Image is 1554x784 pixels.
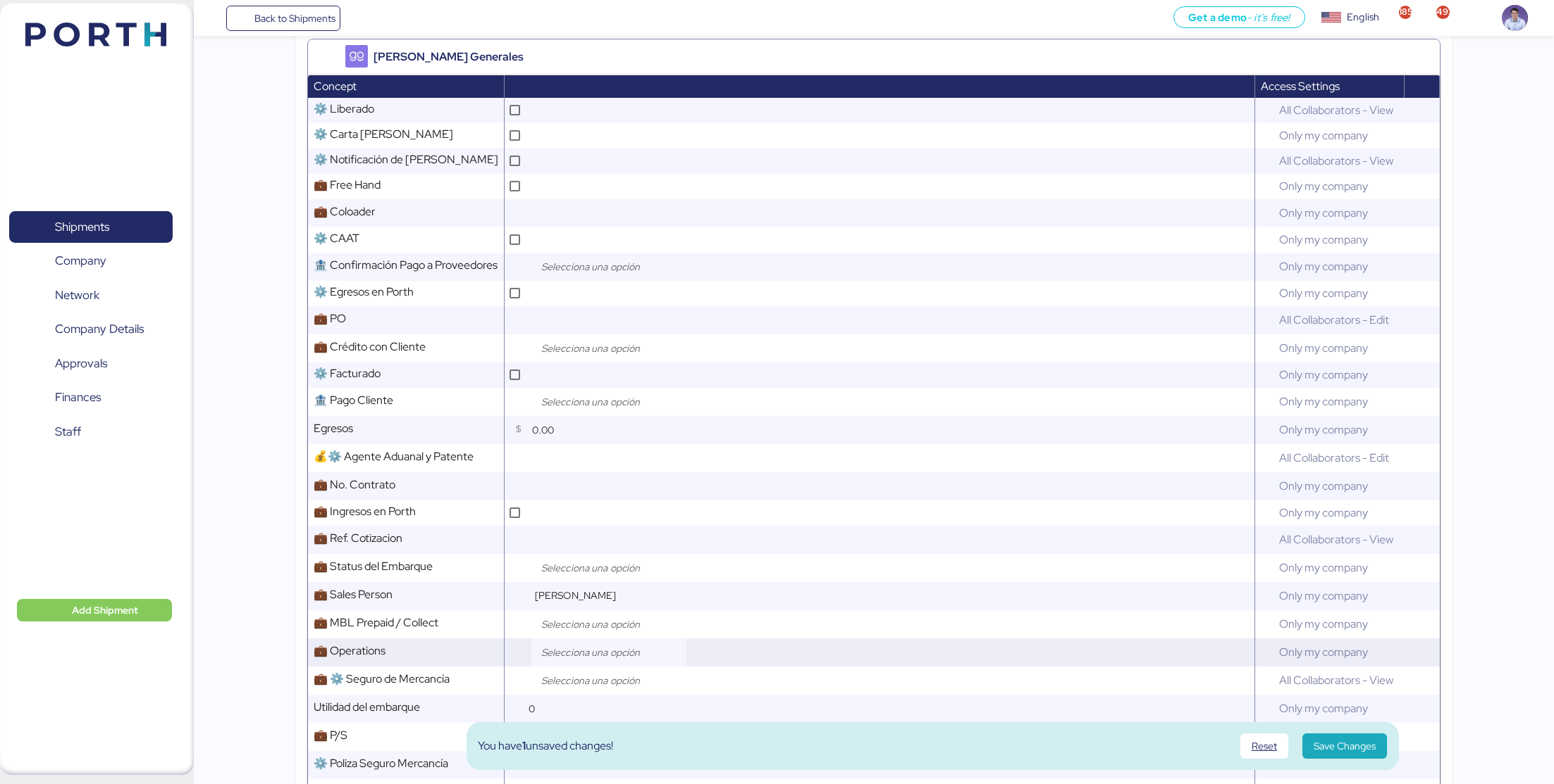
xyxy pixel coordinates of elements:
[55,422,81,442] span: Staff
[516,422,521,438] span: $
[314,231,359,246] span: ⚙️ CAAT
[9,415,173,448] a: Staff
[55,319,144,339] span: Company Details
[538,644,686,661] input: Selecciona una opción
[55,285,99,305] span: Network
[1274,500,1374,526] span: Only my company
[314,127,453,141] span: ⚙️ Carta [PERSON_NAME]
[1274,445,1395,471] span: All Collaborators - Edit
[9,347,173,379] a: Approvals
[55,353,107,374] span: Approvals
[538,559,686,576] input: Selecciona una opción
[314,421,353,436] span: Egresos
[1274,388,1374,415] span: Only my company
[1261,79,1340,94] span: Access Settings
[1274,667,1399,693] span: All Collaborators - View
[314,258,498,272] span: 🏦 Confirmación Pago a Proveedores
[535,589,617,602] span: [PERSON_NAME]
[314,204,376,219] span: 💼 Coloader
[314,671,450,686] span: 💼 ⚙️ Seguro de Mercancía
[1347,10,1379,25] div: English
[1274,173,1374,199] span: Only my company
[1274,473,1374,499] span: Only my company
[314,559,433,574] span: 💼 Status del Embarque
[9,381,173,414] a: Finances
[202,6,226,30] button: Menu
[314,311,346,326] span: 💼 PO
[314,366,381,381] span: ⚙️ Facturado
[1274,555,1374,581] span: Only my company
[72,602,138,619] span: Add Shipment
[1274,253,1374,279] span: Only my company
[1274,417,1374,443] span: Only my company
[17,599,172,621] button: Add Shipment
[538,672,686,689] input: Selecciona una opción
[1274,280,1374,306] span: Only my company
[314,177,381,192] span: 💼 Free Hand
[314,700,420,714] span: Utilidad del embarque
[254,10,335,27] span: Back to Shipments
[314,339,426,354] span: 💼 Crédito con Cliente
[1274,97,1399,123] span: All Collaborators - View
[314,152,498,167] span: ⚙️ Notificación de [PERSON_NAME]
[538,616,686,633] input: Selecciona una opción
[314,615,438,630] span: 💼 MBL Prepaid / Collect
[1274,148,1399,174] span: All Collaborators - View
[1274,122,1374,148] span: Only my company
[1274,695,1374,721] span: Only my company
[1302,733,1387,759] button: Save Changes
[9,245,173,277] a: Company
[9,313,173,346] a: Company Details
[1240,733,1288,759] button: Reset
[1274,639,1374,665] span: Only my company
[1274,362,1374,388] span: Only my company
[1252,738,1277,754] span: Reset
[532,416,1255,444] input: $
[1274,526,1399,552] span: All Collaborators - View
[314,79,357,94] span: Concept
[55,387,101,407] span: Finances
[314,393,393,407] span: 🏦 Pago Cliente
[538,393,686,410] input: Selecciona una opción
[526,738,613,753] span: unsaved changes!
[522,738,526,753] span: 1
[538,258,686,275] input: Selecciona una opción
[314,504,416,519] span: 💼 Ingresos en Porth
[1274,583,1374,609] span: Only my company
[314,477,395,492] span: 💼 No. Contrato
[374,49,524,65] span: [PERSON_NAME] Generales
[1274,611,1374,637] span: Only my company
[314,284,414,299] span: ⚙️ Egresos en Porth
[314,531,402,545] span: 💼 Ref. Cotizacion
[478,738,522,753] span: You have
[55,217,109,237] span: Shipments
[314,101,374,116] span: ⚙️ Liberado
[314,756,448,771] span: ⚙️ Poliza Seguro Mercancía
[510,418,526,442] button: $
[1314,738,1376,754] span: Save Changes
[9,279,173,312] a: Network
[1274,307,1395,333] span: All Collaborators - Edit
[226,6,341,31] a: Back to Shipments
[314,587,393,602] span: 💼 Sales Person
[9,211,173,244] a: Shipments
[538,340,686,357] input: Selecciona una opción
[1274,200,1374,226] span: Only my company
[1274,335,1374,361] span: Only my company
[314,643,386,658] span: 💼 Operations
[314,728,347,742] span: 💼 P/S
[55,251,106,271] span: Company
[1274,227,1374,253] span: Only my company
[314,449,474,464] span: 💰⚙️ Agente Aduanal y Patente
